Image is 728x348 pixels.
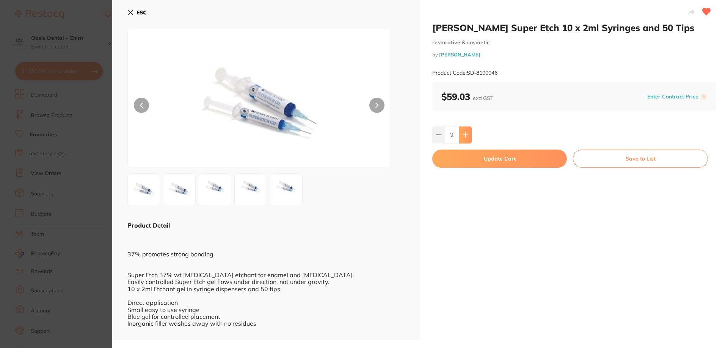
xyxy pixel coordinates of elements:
button: Update Cart [432,150,567,168]
small: restorative & cosmetic [432,39,716,46]
a: [PERSON_NAME] [439,51,480,58]
small: Product Code: SD-8100046 [432,70,497,76]
b: Product Detail [127,222,170,229]
label: i [701,94,707,100]
h2: [PERSON_NAME] Super Etch 10 x 2ml Syringes and 50 Tips [432,22,716,33]
div: 37% promotes strong bonding Super Etch 37% wt [MEDICAL_DATA] etchant for enamel and [MEDICAL_DATA... [127,229,405,334]
b: ESC [136,9,147,16]
img: NDZfNC5qcGc [237,176,264,203]
button: ESC [127,6,147,19]
b: $59.03 [441,91,493,102]
img: NDYuanBn [130,176,157,203]
span: excl. GST [473,95,493,101]
small: by [432,52,716,58]
img: NDZfMy5qcGc [201,176,229,203]
img: NDYuanBn [180,47,338,167]
img: NDZfMi5qcGc [166,176,193,203]
img: NDZfNS5qcGc [273,176,300,203]
button: Enter Contract Price [645,93,701,100]
button: Save to List [573,150,708,168]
